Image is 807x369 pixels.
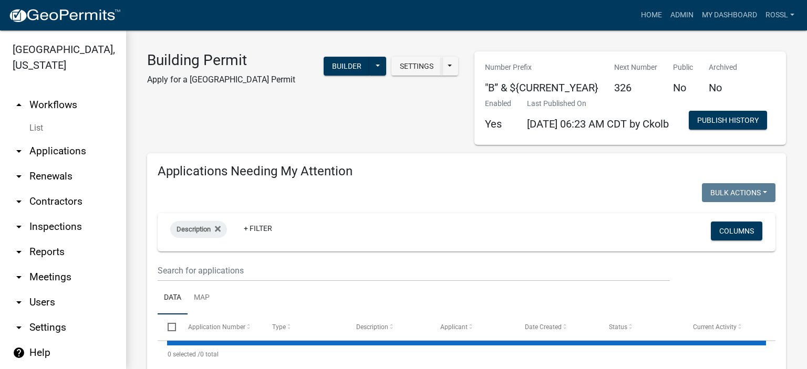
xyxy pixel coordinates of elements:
button: Columns [711,222,762,240]
datatable-header-cell: Date Created [514,314,598,340]
i: arrow_drop_down [13,271,25,283]
datatable-header-cell: Current Activity [683,314,767,340]
i: help [13,346,25,359]
input: Search for applications [158,260,670,281]
i: arrow_drop_down [13,195,25,208]
button: Bulk Actions [702,183,775,202]
span: Status [609,323,627,331]
p: Archived [709,62,737,73]
i: arrow_drop_up [13,99,25,111]
i: arrow_drop_down [13,170,25,183]
datatable-header-cell: Description [346,314,430,340]
i: arrow_drop_down [13,246,25,258]
button: Builder [324,57,370,76]
datatable-header-cell: Status [599,314,683,340]
h5: "B” & ${CURRENT_YEAR} [485,81,598,94]
p: Enabled [485,98,511,109]
p: Public [673,62,693,73]
span: Date Created [525,323,562,331]
a: + Filter [235,219,281,238]
i: arrow_drop_down [13,296,25,309]
h5: Yes [485,118,511,130]
span: 0 selected / [168,351,200,358]
h4: Applications Needing My Attention [158,164,775,179]
span: Description [177,225,211,233]
datatable-header-cell: Applicant [430,314,514,340]
span: Type [272,323,286,331]
a: Home [637,5,666,25]
span: Application Number [188,323,245,331]
datatable-header-cell: Select [158,314,178,340]
button: Publish History [689,111,767,130]
p: Apply for a [GEOGRAPHIC_DATA] Permit [147,73,295,86]
a: Map [188,281,216,315]
datatable-header-cell: Type [262,314,346,340]
wm-modal-confirm: Workflow Publish History [689,117,767,125]
h5: 326 [614,81,657,94]
p: Last Published On [527,98,669,109]
p: Number Prefix [485,62,598,73]
datatable-header-cell: Application Number [178,314,262,340]
i: arrow_drop_down [13,220,25,233]
i: arrow_drop_down [13,145,25,157]
i: arrow_drop_down [13,321,25,334]
h5: No [709,81,737,94]
span: [DATE] 06:23 AM CDT by Ckolb [527,118,669,130]
p: Next Number [614,62,657,73]
a: Admin [666,5,698,25]
span: Description [356,323,388,331]
span: Current Activity [693,323,737,331]
button: Settings [391,57,442,76]
a: My Dashboard [698,5,761,25]
h3: Building Permit [147,51,295,69]
div: 0 total [158,341,775,367]
span: Applicant [440,323,468,331]
a: Data [158,281,188,315]
h5: No [673,81,693,94]
a: RossL [761,5,799,25]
